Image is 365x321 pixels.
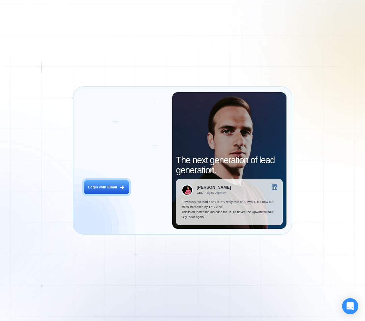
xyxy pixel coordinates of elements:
div: CEO [197,191,204,195]
button: Login with Email [84,180,129,194]
div: Open Intercom Messenger [342,298,358,314]
div: Digital Agency [206,191,226,195]
h2: The next generation of lead generation. [176,155,283,175]
p: Previously, we had a 5% to 7% reply rate on Upwork, but now our sales increased by 17%-20%. This ... [181,200,277,220]
div: [PERSON_NAME] [197,185,231,189]
div: Login with Email [88,185,117,190]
